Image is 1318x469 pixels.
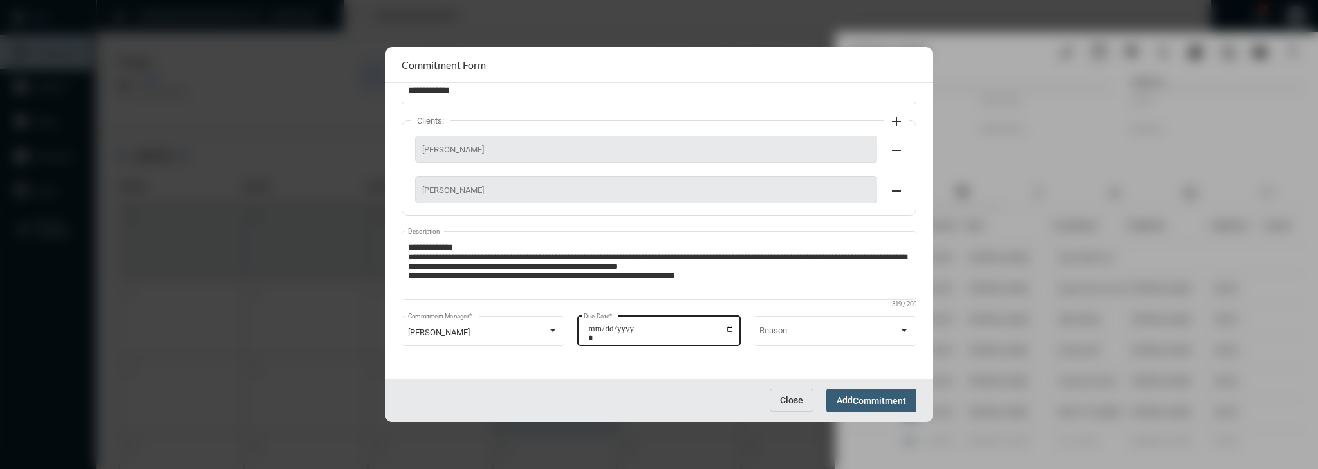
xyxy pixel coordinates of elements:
h2: Commitment Form [402,59,486,71]
span: Commitment [853,396,906,406]
mat-icon: add [889,114,904,129]
mat-icon: remove [889,143,904,158]
mat-icon: remove [889,183,904,199]
span: [PERSON_NAME] [422,185,870,195]
span: Add [837,395,906,405]
mat-hint: 319 / 200 [892,301,916,308]
label: Clients: [411,116,450,125]
span: Close [780,395,803,405]
span: [PERSON_NAME] [422,145,870,154]
button: AddCommitment [826,389,916,412]
span: [PERSON_NAME] [408,327,470,337]
button: Close [770,389,813,412]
